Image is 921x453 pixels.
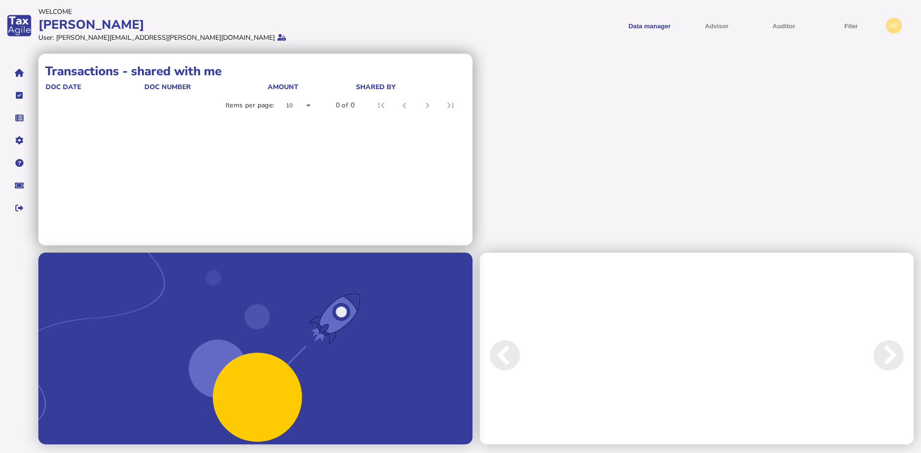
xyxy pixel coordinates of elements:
[754,14,814,37] button: Auditor
[686,14,747,37] button: Shows a dropdown of VAT Advisor options
[370,94,393,117] button: First page
[46,82,143,92] div: doc date
[9,63,29,83] button: Home
[821,14,881,37] button: Filer
[619,14,680,37] button: Shows a dropdown of Data manager options
[38,16,458,33] div: [PERSON_NAME]
[9,130,29,151] button: Manage settings
[46,82,81,92] div: doc date
[144,82,191,92] div: doc number
[38,33,54,42] div: User:
[9,175,29,196] button: Raise a support ticket
[45,63,466,80] h1: Transactions - shared with me
[268,82,355,92] div: Amount
[9,85,29,105] button: Tasks
[356,82,396,92] div: shared by
[277,34,286,41] i: Protected by 2-step verification
[886,18,902,34] div: Profile settings
[356,82,463,92] div: shared by
[9,108,29,128] button: Data manager
[9,198,29,218] button: Sign out
[56,33,275,42] div: [PERSON_NAME][EMAIL_ADDRESS][PERSON_NAME][DOMAIN_NAME]
[38,7,458,16] div: Welcome
[336,101,354,110] div: 0 of 0
[393,94,416,117] button: Previous page
[144,82,267,92] div: doc number
[833,259,914,451] button: Next
[416,94,439,117] button: Next page
[462,14,882,37] menu: navigate products
[9,153,29,173] button: Help pages
[480,259,560,451] button: Previous
[225,101,274,110] div: Items per page:
[268,82,298,92] div: Amount
[439,94,462,117] button: Last page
